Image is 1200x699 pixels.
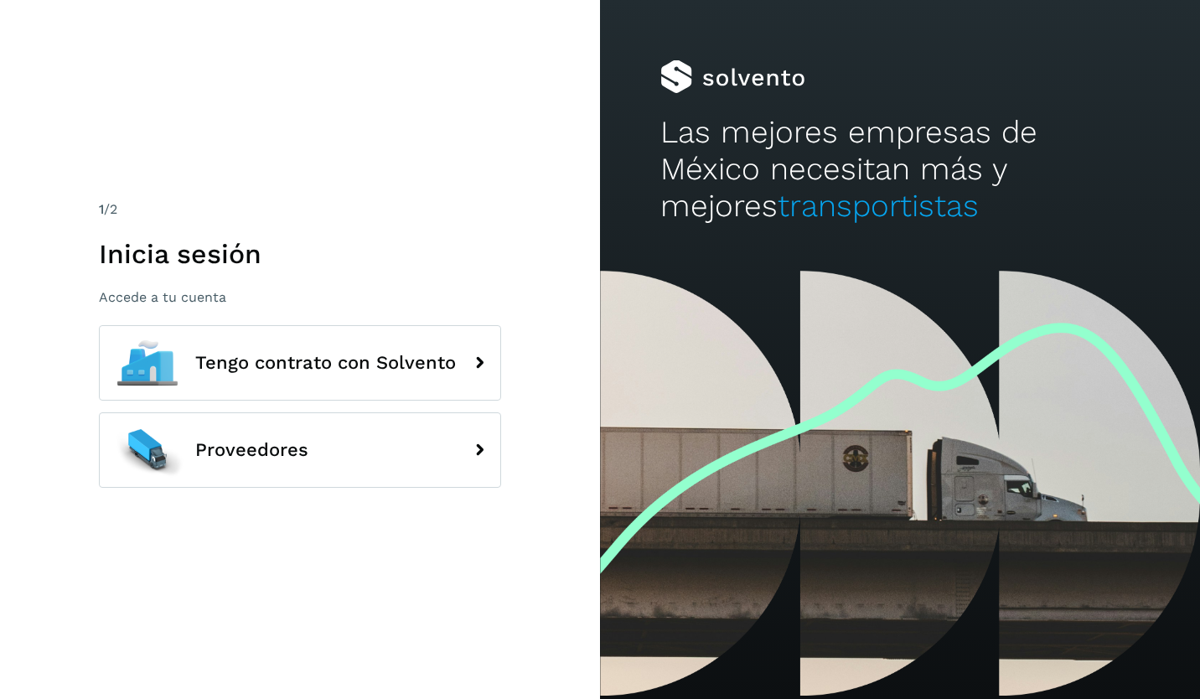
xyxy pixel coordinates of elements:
p: Accede a tu cuenta [99,289,501,305]
button: Tengo contrato con Solvento [99,325,501,401]
h2: Las mejores empresas de México necesitan más y mejores [660,114,1141,225]
button: Proveedores [99,412,501,488]
span: Proveedores [195,440,308,460]
h1: Inicia sesión [99,238,501,270]
span: transportistas [778,188,979,224]
span: Tengo contrato con Solvento [195,353,456,373]
span: 1 [99,201,104,217]
div: /2 [99,199,501,220]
